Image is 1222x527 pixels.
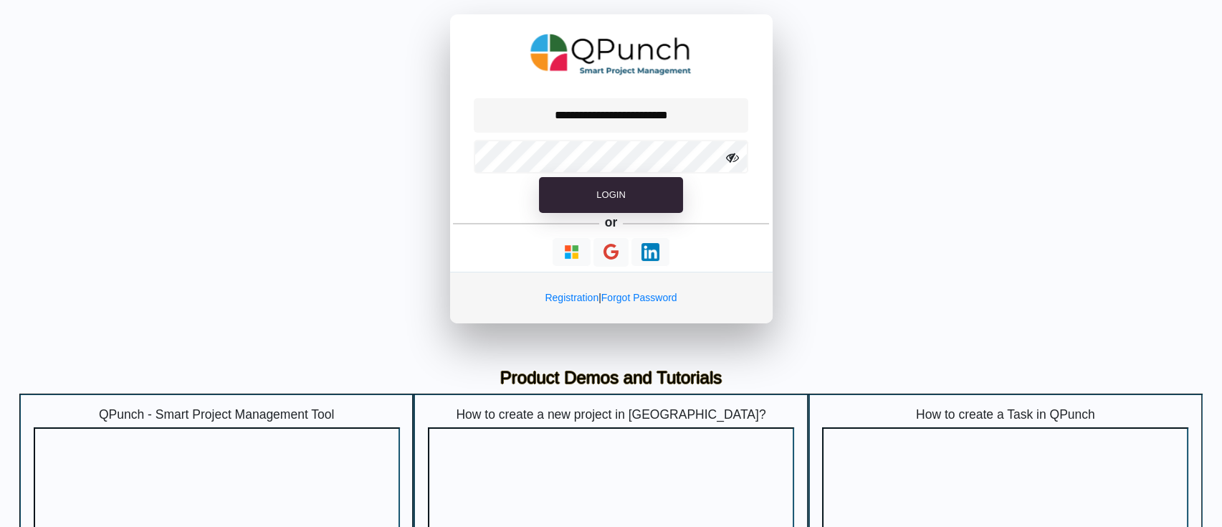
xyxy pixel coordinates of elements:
div: | [450,272,773,323]
span: Login [596,189,625,200]
img: Loading... [641,243,659,261]
img: QPunch [530,29,692,80]
button: Continue With LinkedIn [631,238,669,266]
button: Login [539,177,682,213]
button: Continue With Google [593,238,629,267]
h5: How to create a new project in [GEOGRAPHIC_DATA]? [428,407,794,422]
img: Loading... [563,243,581,261]
h5: or [602,213,620,233]
h3: Product Demos and Tutorials [30,368,1192,389]
button: Continue With Microsoft Azure [553,238,591,266]
h5: How to create a Task in QPunch [822,407,1188,422]
a: Registration [545,292,598,303]
a: Forgot Password [601,292,677,303]
h5: QPunch - Smart Project Management Tool [34,407,400,422]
